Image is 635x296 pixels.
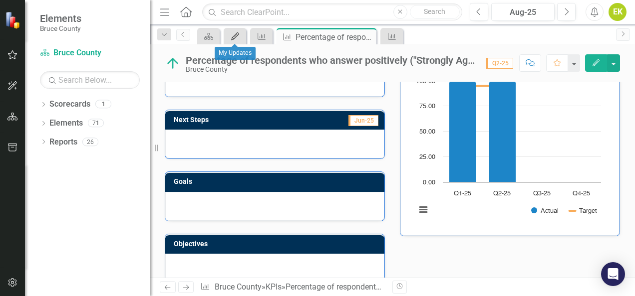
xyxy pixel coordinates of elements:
button: Aug-25 [491,3,555,21]
text: Q2-25 [493,190,511,197]
text: 75.00 [419,103,435,110]
a: Elements [49,118,83,129]
path: Q1-25, 100. Actual. [449,81,476,182]
img: ClearPoint Strategy [5,11,22,28]
text: Q3-25 [533,190,551,197]
a: Bruce County [40,47,140,59]
a: Reports [49,137,77,148]
button: View chart menu, Chart [416,203,430,217]
img: On Track [165,55,181,71]
text: Q4-25 [573,190,590,197]
a: Bruce County [215,282,262,292]
div: Percentage of respondents who answer positively ("Strongly Agree" or "Agree") to the question: "I... [296,31,374,43]
text: 25.00 [419,154,435,160]
div: Percentage of respondents who answer positively ("Strongly Agree" or "Agree") to the question: "I... [186,55,476,66]
div: My Updates [215,47,256,60]
h3: Goals [174,178,379,185]
span: Elements [40,12,81,24]
a: KPIs [266,282,282,292]
path: Q2-25, 100. Actual. [489,81,516,182]
div: Chart. Highcharts interactive chart. [411,76,609,225]
div: Open Intercom Messenger [601,262,625,286]
text: 100.00 [416,78,435,85]
text: 0.00 [423,179,435,186]
span: Search [424,7,445,15]
button: Search [410,5,460,19]
h3: Objectives [174,240,379,248]
div: 71 [88,119,104,128]
input: Search Below... [40,71,140,89]
input: Search ClearPoint... [202,3,462,21]
g: Actual, series 1 of 2. Bar series with 4 bars. [449,81,582,182]
svg: Interactive chart [411,76,606,225]
div: 26 [82,138,98,146]
div: 1 [95,100,111,109]
small: Bruce County [40,24,81,32]
div: Bruce County [186,66,476,73]
h3: Next Steps [174,116,283,124]
span: Q2-25 [486,58,513,69]
button: Show Target [570,207,597,214]
button: Show Actual [531,207,559,214]
text: Q1-25 [454,190,471,197]
span: Jun-25 [348,115,378,126]
div: » » [200,282,385,293]
a: Scorecards [49,99,90,110]
button: EK [609,3,627,21]
text: 50.00 [419,129,435,135]
div: Aug-25 [495,6,551,18]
